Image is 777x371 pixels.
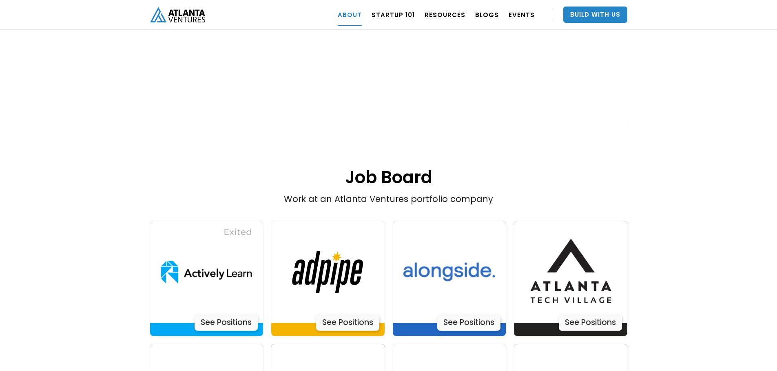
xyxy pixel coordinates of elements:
img: Actively Learn [398,221,500,323]
div: See Positions [437,314,500,331]
div: See Positions [316,314,379,331]
div: Work at an Atlanta Ventures portfolio company [198,67,580,205]
h1: Job Board [150,125,627,189]
img: Actively Learn [155,221,257,323]
img: Actively Learn [277,221,379,323]
a: RESOURCES [425,3,465,26]
a: BLOGS [475,3,499,26]
div: See Positions [195,314,258,331]
img: Actively Learn [520,221,622,323]
a: Actively LearnSee Positions [393,221,506,336]
a: Actively LearnSee Positions [150,221,263,336]
div: See Positions [559,314,622,331]
a: Actively LearnSee Positions [271,221,385,336]
a: Build With Us [563,7,627,23]
a: ABOUT [338,3,362,26]
a: EVENTS [509,3,535,26]
a: Actively LearnSee Positions [514,221,627,336]
a: Startup 101 [372,3,415,26]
